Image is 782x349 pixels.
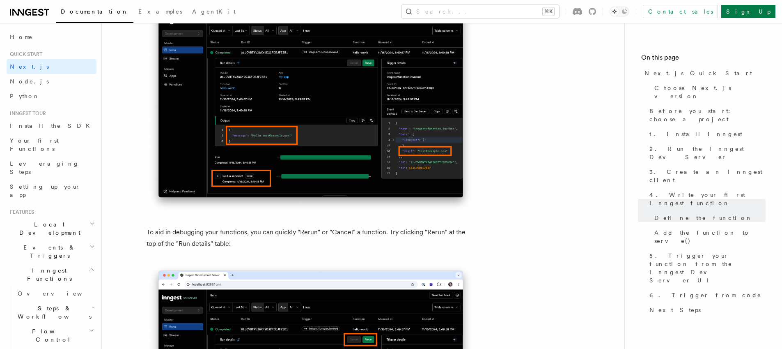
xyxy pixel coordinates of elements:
[649,168,766,184] span: 3. Create an Inngest client
[187,2,241,22] a: AgentKit
[10,160,79,175] span: Leveraging Steps
[646,303,766,317] a: Next Steps
[7,243,89,260] span: Events & Triggers
[133,2,187,22] a: Examples
[649,191,766,207] span: 4. Write your first Inngest function
[10,33,33,41] span: Home
[721,5,775,18] a: Sign Up
[138,8,182,15] span: Examples
[7,74,96,89] a: Node.js
[7,156,96,179] a: Leveraging Steps
[10,137,59,152] span: Your first Functions
[641,53,766,66] h4: On this page
[7,179,96,202] a: Setting up your app
[649,252,766,284] span: 5. Trigger your function from the Inngest Dev Server UI
[7,89,96,104] a: Python
[56,2,133,23] a: Documentation
[147,227,475,250] p: To aid in debugging your functions, you can quickly "Rerun" or "Cancel" a function. Try clicking ...
[7,133,96,156] a: Your first Functions
[7,30,96,44] a: Home
[649,130,742,138] span: 1. Install Inngest
[644,69,752,77] span: Next.js Quick Start
[646,104,766,127] a: Before you start: choose a project
[10,122,95,129] span: Install the SDK
[610,7,629,16] button: Toggle dark mode
[14,286,96,301] a: Overview
[543,7,554,16] kbd: ⌘K
[646,288,766,303] a: 6. Trigger from code
[14,301,96,324] button: Steps & Workflows
[646,141,766,164] a: 2. Run the Inngest Dev Server
[649,291,761,299] span: 6. Trigger from code
[10,93,40,99] span: Python
[7,51,42,58] span: Quick start
[654,214,752,222] span: Define the function
[7,217,96,240] button: Local Development
[646,164,766,187] a: 3. Create an Inngest client
[14,304,92,321] span: Steps & Workflows
[646,187,766,210] a: 4. Write your first Inngest function
[641,66,766,81] a: Next.js Quick Start
[649,306,701,314] span: Next Steps
[649,145,766,161] span: 2. Run the Inngest Dev Server
[654,229,766,245] span: Add the function to serve()
[10,78,49,85] span: Node.js
[646,127,766,141] a: 1. Install Inngest
[7,59,96,74] a: Next.js
[14,327,89,344] span: Flow Control
[14,324,96,347] button: Flow Control
[7,266,89,283] span: Inngest Functions
[643,5,718,18] a: Contact sales
[651,81,766,104] a: Choose Next.js version
[7,220,89,237] span: Local Development
[7,209,34,215] span: Features
[7,110,46,117] span: Inngest tour
[61,8,128,15] span: Documentation
[654,84,766,100] span: Choose Next.js version
[18,290,102,297] span: Overview
[7,263,96,286] button: Inngest Functions
[7,240,96,263] button: Events & Triggers
[10,63,49,70] span: Next.js
[192,8,236,15] span: AgentKit
[649,107,766,123] span: Before you start: choose a project
[10,183,80,198] span: Setting up your app
[646,248,766,288] a: 5. Trigger your function from the Inngest Dev Server UI
[651,210,766,225] a: Define the function
[7,118,96,133] a: Install the SDK
[651,225,766,248] a: Add the function to serve()
[401,5,559,18] button: Search...⌘K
